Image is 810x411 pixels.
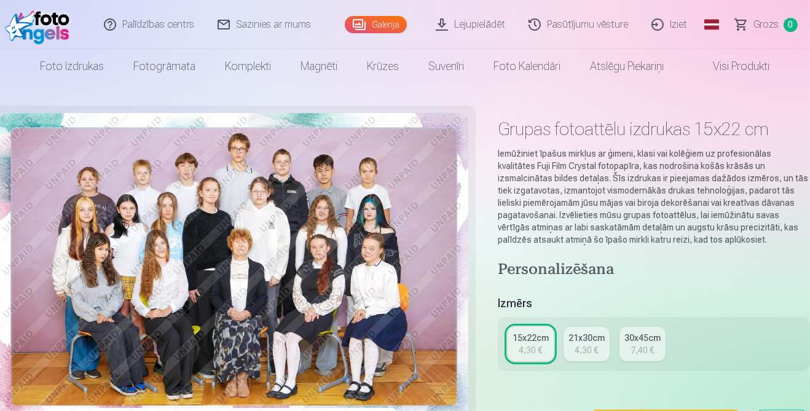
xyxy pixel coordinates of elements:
[575,344,599,356] div: 4,30 €
[498,118,810,140] h1: Grupas fotoattēlu izdrukas 15x22 cm
[784,18,798,32] span: 0
[631,344,655,356] div: 7,40 €
[624,332,661,344] div: 30x45cm
[508,327,554,361] a: 15x22cm4,30 €
[286,49,353,84] a: Magnēti
[498,295,810,312] h5: Izmērs
[679,49,785,84] a: Visi produkti
[26,49,119,84] a: Foto izdrukas
[564,327,610,361] a: 21x30cm4,30 €
[498,147,810,246] p: Iemūžiniet īpašus mirkļus ar ģimeni, klasi vai kolēģiem uz profesionālas kvalitātes Fuji Film Cry...
[519,344,543,356] div: 4,30 €
[753,17,779,32] span: Grozs
[414,49,479,84] a: Suvenīri
[211,49,286,84] a: Komplekti
[479,49,576,84] a: Foto kalendāri
[513,332,549,344] div: 15x22cm
[119,49,211,84] a: Fotogrāmata
[619,327,666,361] a: 30x45cm7,40 €
[576,49,679,84] a: Atslēgu piekariņi
[353,49,414,84] a: Krūzes
[345,16,407,33] a: Galerija
[498,260,810,280] h4: Personalizēšana
[5,5,76,44] img: /fa1
[568,332,605,344] div: 21x30cm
